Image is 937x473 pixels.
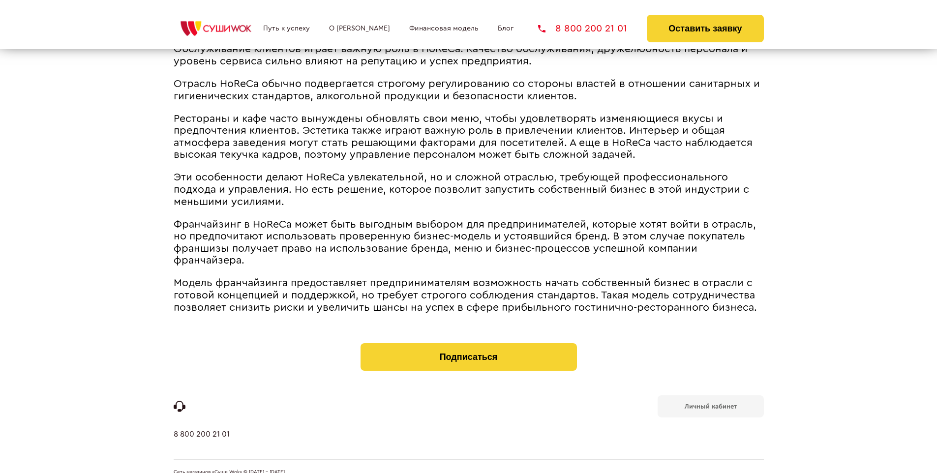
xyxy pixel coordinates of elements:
[658,395,764,417] a: Личный кабинет
[555,24,627,33] span: 8 800 200 21 01
[174,278,757,312] span: Модель франчайзинга предоставляет предпринимателям возможность начать собственный бизнес в отрасл...
[329,25,390,32] a: О [PERSON_NAME]
[685,403,737,410] b: Личный кабинет
[174,430,230,459] a: 8 800 200 21 01
[538,24,627,33] a: 8 800 200 21 01
[174,172,749,207] span: Эти особенности делают HoReCa увлекательной, но и сложной отраслью, требующей профессионального п...
[174,114,753,160] span: Рестораны и кафе часто вынуждены обновлять свои меню, чтобы удовлетворять изменяющиеся вкусы и пр...
[174,44,748,66] span: Обслуживание клиентов играет важную роль в HoReCa. Качество обслуживания, дружелюбность персонала...
[263,25,310,32] a: Путь к успеху
[361,343,577,371] button: Подписаться
[174,219,756,266] span: Франчайзинг в HoReCa может быть выгодным выбором для предпринимателей, которые хотят войти в отра...
[498,25,514,32] a: Блог
[174,79,760,101] span: Отрасль HoReCa обычно подвергается строгому регулированию со стороны властей в отношении санитарн...
[647,15,763,42] button: Оставить заявку
[409,25,479,32] a: Финансовая модель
